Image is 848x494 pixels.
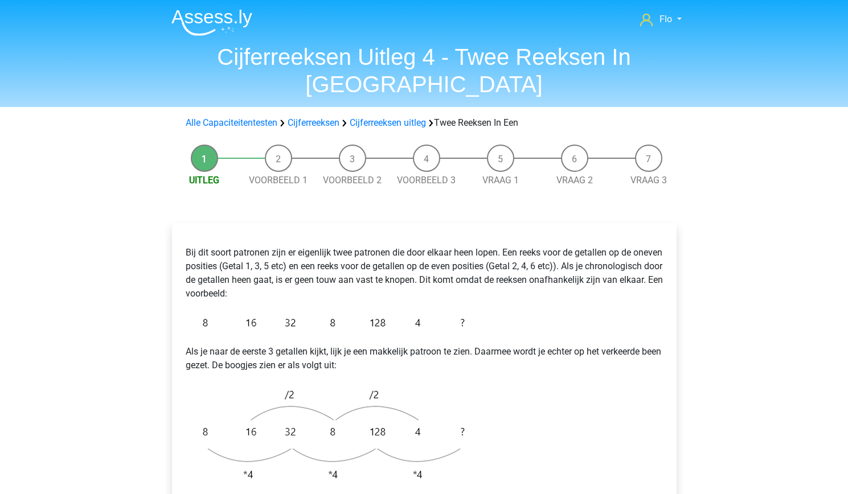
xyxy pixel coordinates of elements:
[659,14,672,24] span: Flo
[397,175,456,186] a: Voorbeeld 3
[186,117,277,128] a: Alle Capaciteitentesten
[189,175,219,186] a: Uitleg
[186,246,663,300] p: Bij dit soort patronen zijn er eigenlijk twee patronen die door elkaar heen lopen. Een reeks voor...
[636,13,686,26] a: Flo
[249,175,308,186] a: Voorbeeld 1
[556,175,593,186] a: Vraag 2
[186,345,663,372] p: Als je naar de eerste 3 getallen kijkt, lijk je een makkelijk patroon te zien. Daarmee wordt je e...
[288,117,339,128] a: Cijferreeksen
[162,43,686,98] h1: Cijferreeksen Uitleg 4 - Twee Reeksen In [GEOGRAPHIC_DATA]
[186,310,470,336] img: Intertwinging_intro_1.png
[350,117,426,128] a: Cijferreeksen uitleg
[482,175,519,186] a: Vraag 1
[630,175,667,186] a: Vraag 3
[186,381,470,488] img: Intertwinging_intro_2.png
[171,9,252,36] img: Assessly
[323,175,382,186] a: Voorbeeld 2
[181,116,667,130] div: Twee Reeksen In Een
